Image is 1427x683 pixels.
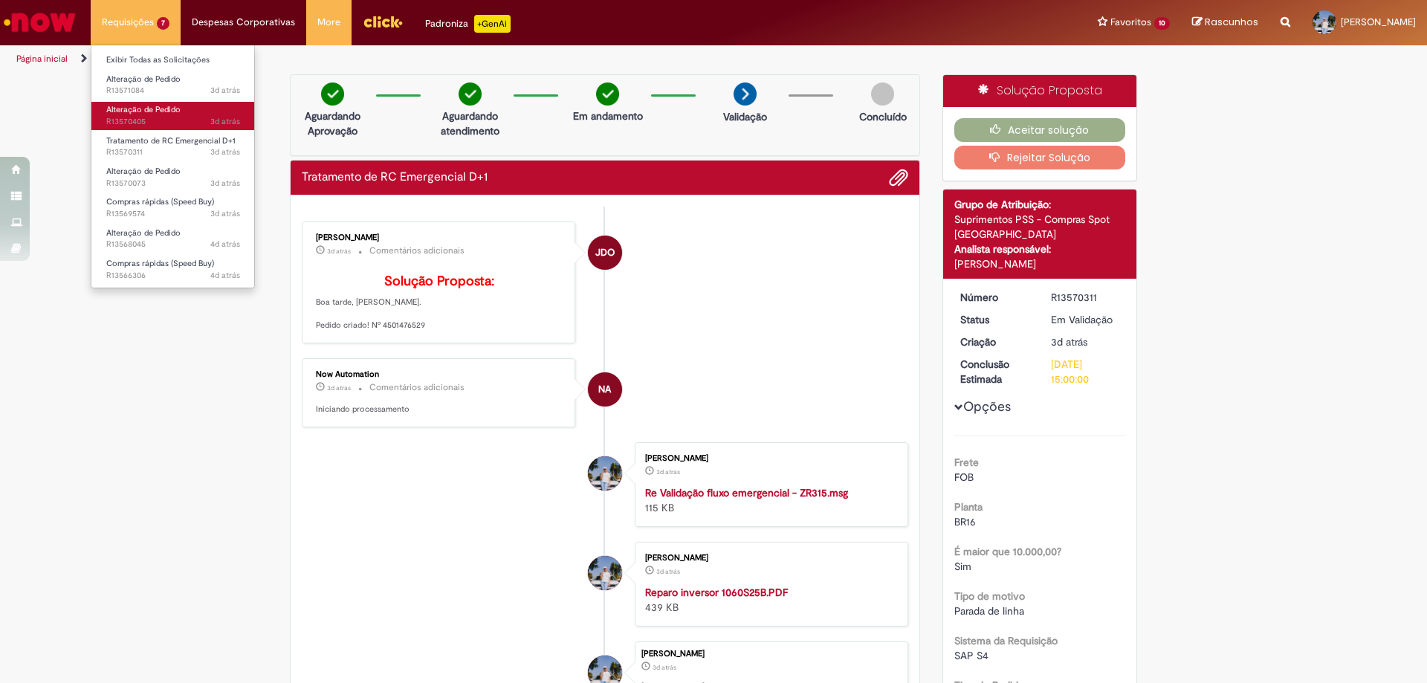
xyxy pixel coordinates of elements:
[596,82,619,106] img: check-circle-green.png
[1051,334,1120,349] div: 26/09/2025 12:01:36
[1,7,78,37] img: ServiceNow
[210,116,240,127] span: 3d atrás
[588,556,622,590] div: Mateus Domingues Morais
[106,239,240,250] span: R13568045
[598,372,611,407] span: NA
[459,82,482,106] img: check-circle-green.png
[316,274,563,331] p: Boa tarde, [PERSON_NAME]. Pedido criado! Nº 4501476529
[316,404,563,415] p: Iniciando processamento
[210,208,240,219] time: 26/09/2025 10:02:45
[954,589,1025,603] b: Tipo de motivo
[588,456,622,491] div: Mateus Domingues Morais
[106,178,240,190] span: R13570073
[656,467,680,476] span: 3d atrás
[91,225,255,253] a: Aberto R13568045 : Alteração de Pedido
[321,82,344,106] img: check-circle-green.png
[302,171,488,184] h2: Tratamento de RC Emergencial D+1 Histórico de tíquete
[210,146,240,158] time: 26/09/2025 12:01:37
[106,135,236,146] span: Tratamento de RC Emergencial D+1
[954,197,1126,212] div: Grupo de Atribuição:
[327,247,351,256] span: 3d atrás
[949,357,1041,386] dt: Conclusão Estimada
[954,545,1061,558] b: É maior que 10.000,00?
[316,370,563,379] div: Now Automation
[734,82,757,106] img: arrow-next.png
[210,146,240,158] span: 3d atrás
[653,663,676,672] time: 26/09/2025 12:01:36
[91,194,255,221] a: Aberto R13569574 : Compras rápidas (Speed Buy)
[157,17,169,30] span: 7
[91,52,255,68] a: Exibir Todas as Solicitações
[106,104,181,115] span: Alteração de Pedido
[656,467,680,476] time: 26/09/2025 12:01:30
[369,245,465,257] small: Comentários adicionais
[656,567,680,576] span: 3d atrás
[106,208,240,220] span: R13569574
[954,515,976,528] span: BR16
[91,102,255,129] a: Aberto R13570405 : Alteração de Pedido
[1051,290,1120,305] div: R13570311
[1051,335,1087,349] time: 26/09/2025 12:01:36
[859,109,907,124] p: Concluído
[653,663,676,672] span: 3d atrás
[954,470,974,484] span: FOB
[588,236,622,270] div: Jessica de Oliveira Parenti
[106,85,240,97] span: R13571084
[102,15,154,30] span: Requisições
[954,256,1126,271] div: [PERSON_NAME]
[949,312,1041,327] dt: Status
[106,146,240,158] span: R13570311
[645,486,848,499] a: Re Validação fluxo emergencial - ZR315.msg
[210,239,240,250] time: 25/09/2025 16:57:17
[210,208,240,219] span: 3d atrás
[316,233,563,242] div: [PERSON_NAME]
[645,586,788,599] a: Reparo inversor 1060S25B.PDF
[943,75,1137,107] div: Solução Proposta
[210,270,240,281] span: 4d atrás
[949,290,1041,305] dt: Número
[1192,16,1258,30] a: Rascunhos
[106,116,240,128] span: R13570405
[871,82,894,106] img: img-circle-grey.png
[954,560,971,573] span: Sim
[1205,15,1258,29] span: Rascunhos
[1154,17,1170,30] span: 10
[723,109,767,124] p: Validação
[474,15,511,33] p: +GenAi
[954,649,988,662] span: SAP S4
[954,146,1126,169] button: Rejeitar Solução
[369,381,465,394] small: Comentários adicionais
[1051,357,1120,386] div: [DATE] 15:00:00
[954,456,979,469] b: Frete
[91,71,255,99] a: Aberto R13571084 : Alteração de Pedido
[11,45,940,73] ul: Trilhas de página
[1341,16,1416,28] span: [PERSON_NAME]
[210,239,240,250] span: 4d atrás
[384,273,494,290] b: Solução Proposta:
[210,270,240,281] time: 25/09/2025 11:58:32
[210,85,240,96] time: 26/09/2025 15:10:27
[434,109,506,138] p: Aguardando atendimento
[1051,335,1087,349] span: 3d atrás
[106,166,181,177] span: Alteração de Pedido
[588,372,622,407] div: Now Automation
[192,15,295,30] span: Despesas Corporativas
[210,85,240,96] span: 3d atrás
[641,650,900,658] div: [PERSON_NAME]
[645,454,893,463] div: [PERSON_NAME]
[327,383,351,392] span: 3d atrás
[595,235,615,271] span: JDO
[91,133,255,161] a: Aberto R13570311 : Tratamento de RC Emergencial D+1
[327,383,351,392] time: 26/09/2025 12:37:46
[210,116,240,127] time: 26/09/2025 12:24:16
[16,53,68,65] a: Página inicial
[106,270,240,282] span: R13566306
[317,15,340,30] span: More
[954,212,1126,242] div: Suprimentos PSS - Compras Spot [GEOGRAPHIC_DATA]
[363,10,403,33] img: click_logo_yellow_360x200.png
[954,118,1126,142] button: Aceitar solução
[91,256,255,283] a: Aberto R13566306 : Compras rápidas (Speed Buy)
[954,634,1058,647] b: Sistema da Requisição
[210,178,240,189] span: 3d atrás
